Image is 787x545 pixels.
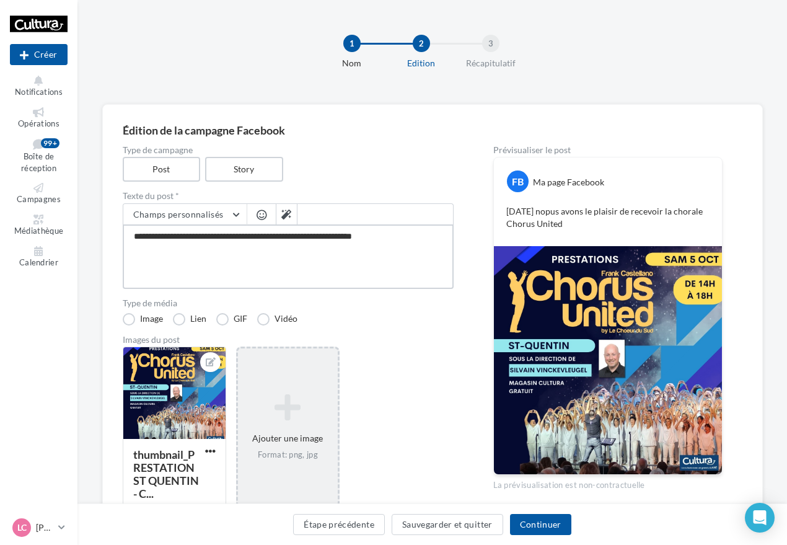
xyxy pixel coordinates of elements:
[510,514,571,535] button: Continuer
[382,57,461,69] div: Edition
[413,35,430,52] div: 2
[216,313,247,326] label: GIF
[392,514,503,535] button: Sauvegarder et quitter
[343,35,361,52] div: 1
[10,105,68,131] a: Opérations
[15,87,63,97] span: Notifications
[10,44,68,65] div: Nouvelle campagne
[21,152,56,174] span: Boîte de réception
[451,57,530,69] div: Récapitulatif
[257,313,297,326] label: Vidéo
[17,521,27,534] span: LC
[123,299,454,308] label: Type de média
[10,244,68,270] a: Calendrier
[133,448,199,500] div: thumbnail_PRESTATION ST QUENTIN - C...
[10,44,68,65] button: Créer
[14,226,64,236] span: Médiathèque
[173,313,206,326] label: Lien
[17,195,61,205] span: Campagnes
[123,313,163,326] label: Image
[293,514,385,535] button: Étape précédente
[36,521,53,534] p: [PERSON_NAME]
[493,475,723,491] div: La prévisualisation est non-contractuelle
[123,204,247,225] button: Champs personnalisés
[10,180,68,207] a: Campagnes
[10,73,68,100] button: Notifications
[123,125,742,136] div: Édition de la campagne Facebook
[745,503,775,533] div: Open Intercom Messenger
[205,157,283,182] label: Story
[18,118,59,128] span: Opérations
[533,176,604,188] div: Ma page Facebook
[123,157,201,182] label: Post
[312,57,392,69] div: Nom
[507,171,529,192] div: FB
[19,257,58,267] span: Calendrier
[133,209,224,219] span: Champs personnalisés
[10,136,68,175] a: Boîte de réception99+
[123,335,454,344] div: Images du post
[123,192,454,200] label: Texte du post *
[506,205,710,230] p: [DATE] nopus avons le plaisir de recevoir la chorale Chorus United
[482,35,499,52] div: 3
[493,146,723,154] div: Prévisualiser le post
[10,516,68,539] a: LC [PERSON_NAME]
[41,138,59,148] div: 99+
[10,212,68,239] a: Médiathèque
[123,146,454,154] label: Type de campagne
